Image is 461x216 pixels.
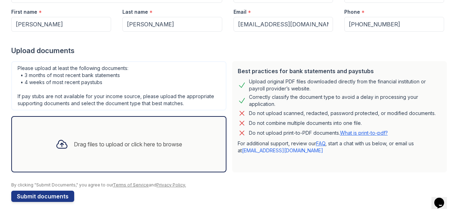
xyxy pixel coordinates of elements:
[11,182,450,188] div: By clicking "Submit Documents," you agree to our and
[431,188,454,209] iframe: chat widget
[11,61,226,110] div: Please upload at least the following documents: • 3 months of most recent bank statements • 4 wee...
[11,46,450,56] div: Upload documents
[74,140,182,148] div: Drag files to upload or click here to browse
[249,119,362,127] div: Do not combine multiple documents into one file.
[122,8,148,15] label: Last name
[340,130,388,136] a: What is print-to-pdf?
[238,140,442,154] p: For additional support, review our , start a chat with us below, or email us at
[113,182,149,188] a: Terms of Service
[249,78,442,92] div: Upload original PDF files downloaded directly from the financial institution or payroll provider’...
[233,8,246,15] label: Email
[249,109,436,117] div: Do not upload scanned, redacted, password protected, or modified documents.
[11,191,74,202] button: Submit documents
[238,67,442,75] div: Best practices for bank statements and paystubs
[242,147,323,153] a: [EMAIL_ADDRESS][DOMAIN_NAME]
[249,129,388,136] p: Do not upload print-to-PDF documents.
[344,8,360,15] label: Phone
[316,140,325,146] a: FAQ
[156,182,186,188] a: Privacy Policy.
[11,8,37,15] label: First name
[249,94,442,108] div: Correctly classify the document type to avoid a delay in processing your application.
